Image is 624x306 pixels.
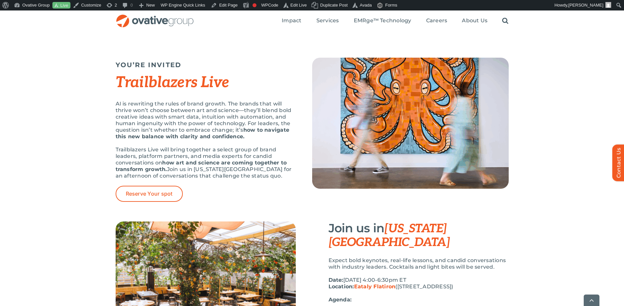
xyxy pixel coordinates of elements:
[316,17,339,24] span: Services
[316,17,339,25] a: Services
[354,17,411,24] span: EMRge™ Technology
[116,73,229,92] em: Trailblazers Live
[329,283,396,290] strong: Location:
[116,186,183,202] a: Reserve Your spot
[282,17,301,24] span: Impact
[253,3,256,7] div: Focus keyphrase not set
[354,283,396,290] a: Eataly Flatiron
[116,61,296,69] h5: YOU’RE INVITED
[126,191,173,197] span: Reserve Your spot
[116,14,194,20] a: OG_Full_horizontal_RGB
[568,3,603,8] span: [PERSON_NAME]
[52,2,70,9] a: Live
[462,17,487,25] a: About Us
[426,17,447,24] span: Careers
[116,101,296,140] p: AI is rewriting the rules of brand growth. The brands that will thrive won’t choose between art a...
[116,160,287,172] strong: how art and science are coming together to transform growth.
[329,221,509,249] h3: Join us in
[329,277,509,290] p: [DATE] 4:00-6:30pm ET ([STREET_ADDRESS])
[116,127,290,140] strong: how to navigate this new balance with clarity and confidence.
[312,58,509,189] img: Top Image
[329,221,450,250] span: [US_STATE][GEOGRAPHIC_DATA]
[329,257,509,270] p: Expect bold keynotes, real-life lessons, and candid conversations with industry leaders. Cocktail...
[502,17,508,25] a: Search
[462,17,487,24] span: About Us
[282,17,301,25] a: Impact
[329,296,352,303] strong: Agenda:
[282,10,508,31] nav: Menu
[116,146,296,179] p: Trailblazers Live will bring together a select group of brand leaders, platform partners, and med...
[426,17,447,25] a: Careers
[354,17,411,25] a: EMRge™ Technology
[329,277,343,283] strong: Date:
